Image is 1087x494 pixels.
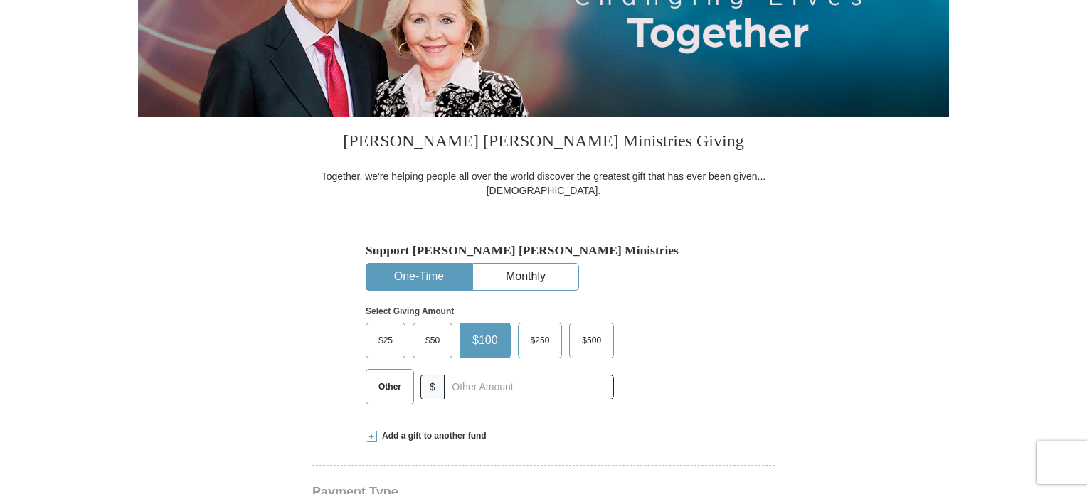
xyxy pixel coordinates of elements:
[371,376,408,397] span: Other
[371,330,400,351] span: $25
[312,169,775,198] div: Together, we're helping people all over the world discover the greatest gift that has ever been g...
[420,375,445,399] span: $
[444,375,614,399] input: Other Amount
[312,117,775,169] h3: [PERSON_NAME] [PERSON_NAME] Ministries Giving
[465,330,505,351] span: $100
[473,264,578,290] button: Monthly
[418,330,447,351] span: $50
[366,306,454,316] strong: Select Giving Amount
[524,330,557,351] span: $250
[377,430,487,442] span: Add a gift to another fund
[366,243,721,258] h5: Support [PERSON_NAME] [PERSON_NAME] Ministries
[366,264,472,290] button: One-Time
[575,330,608,351] span: $500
